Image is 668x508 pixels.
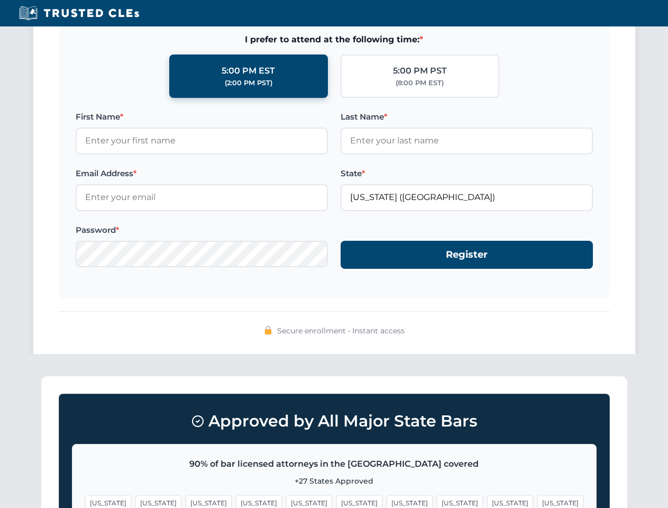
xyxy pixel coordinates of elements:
[341,167,593,180] label: State
[76,167,328,180] label: Email Address
[76,111,328,123] label: First Name
[85,475,583,487] p: +27 States Approved
[341,128,593,154] input: Enter your last name
[85,457,583,471] p: 90% of bar licensed attorneys in the [GEOGRAPHIC_DATA] covered
[264,326,272,334] img: 🔒
[222,64,275,78] div: 5:00 PM EST
[393,64,447,78] div: 5:00 PM PST
[72,407,597,436] h3: Approved by All Major State Bars
[341,111,593,123] label: Last Name
[76,184,328,211] input: Enter your email
[76,128,328,154] input: Enter your first name
[341,184,593,211] input: Florida (FL)
[396,78,444,88] div: (8:00 PM EST)
[277,325,405,337] span: Secure enrollment • Instant access
[225,78,272,88] div: (2:00 PM PST)
[341,241,593,269] button: Register
[76,224,328,237] label: Password
[76,33,593,47] span: I prefer to attend at the following time:
[16,5,142,21] img: Trusted CLEs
